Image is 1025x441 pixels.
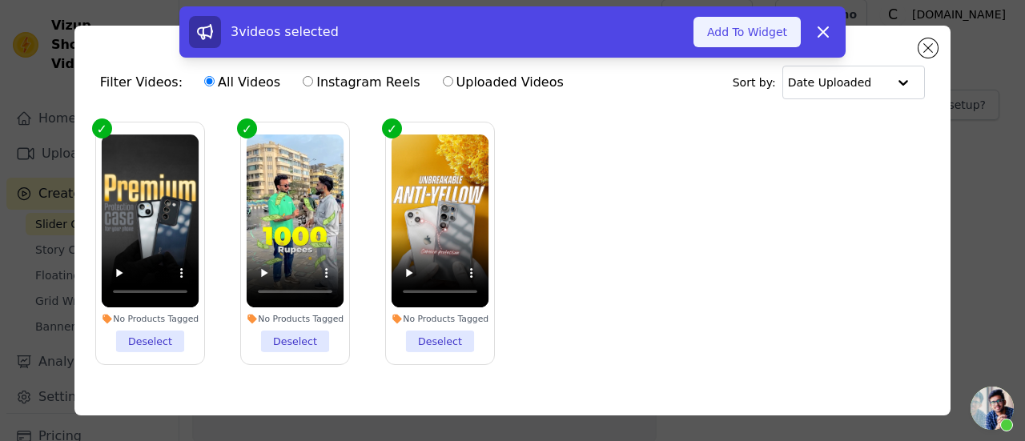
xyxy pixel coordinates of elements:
[247,313,344,324] div: No Products Tagged
[693,17,801,47] button: Add To Widget
[733,66,926,99] div: Sort by:
[203,72,281,93] label: All Videos
[971,387,1014,430] div: Open chat
[302,72,420,93] label: Instagram Reels
[231,24,339,39] span: 3 videos selected
[392,313,489,324] div: No Products Tagged
[442,72,565,93] label: Uploaded Videos
[100,64,573,101] div: Filter Videos:
[102,313,199,324] div: No Products Tagged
